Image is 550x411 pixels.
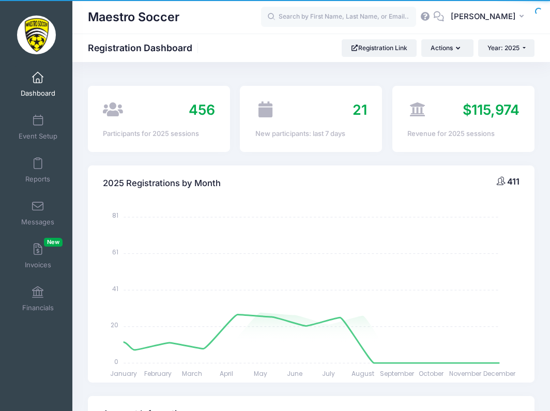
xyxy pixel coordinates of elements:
tspan: 81 [113,211,119,220]
div: Participants for 2025 sessions [103,129,215,139]
tspan: February [144,370,172,378]
tspan: March [182,370,202,378]
button: Year: 2025 [478,39,534,57]
button: Actions [421,39,473,57]
img: Maestro Soccer [17,16,56,54]
div: New participants: last 7 days [255,129,367,139]
a: Financials [13,281,63,317]
tspan: May [254,370,267,378]
span: Year: 2025 [487,44,520,52]
input: Search by First Name, Last Name, or Email... [261,7,416,27]
tspan: August [352,370,374,378]
span: Messages [21,218,54,226]
span: [PERSON_NAME] [451,11,516,22]
span: Dashboard [21,89,55,98]
tspan: December [484,370,516,378]
span: Event Setup [19,132,57,141]
tspan: 20 [111,321,119,329]
span: 456 [189,101,215,118]
div: Revenue for 2025 sessions [407,129,519,139]
a: Event Setup [13,109,63,145]
span: 411 [507,176,520,187]
span: $115,974 [463,101,520,118]
h4: 2025 Registrations by Month [103,169,221,199]
a: Registration Link [342,39,417,57]
tspan: January [111,370,137,378]
a: Messages [13,195,63,231]
span: Financials [22,303,54,312]
tspan: April [220,370,233,378]
span: Reports [25,175,50,184]
a: Dashboard [13,66,63,102]
h1: Maestro Soccer [88,5,179,29]
tspan: June [287,370,302,378]
span: 21 [353,101,367,118]
tspan: 41 [113,284,119,293]
tspan: October [419,370,444,378]
a: Reports [13,152,63,188]
tspan: 61 [113,248,119,256]
tspan: July [323,370,335,378]
tspan: September [380,370,415,378]
button: [PERSON_NAME] [444,5,534,29]
span: Invoices [25,261,51,269]
tspan: November [449,370,482,378]
h1: Registration Dashboard [88,42,201,53]
tspan: 0 [115,357,119,366]
span: New [44,238,63,247]
a: InvoicesNew [13,238,63,274]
